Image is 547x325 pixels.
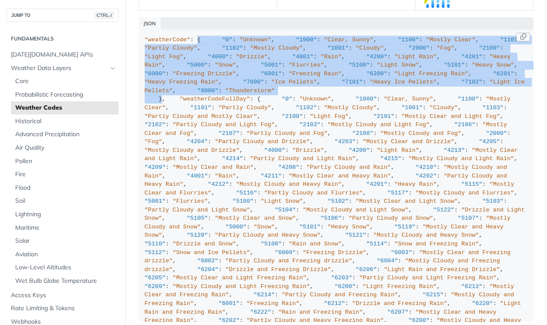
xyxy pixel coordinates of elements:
span: "Light Rain" [395,54,437,60]
a: Core [11,75,119,88]
span: "6209" [145,283,166,290]
span: "6212" [324,300,345,307]
span: "5106" [321,215,342,221]
span: "Drizzle and Freezing Rain" [352,300,448,307]
span: Low-Level Altitudes [15,263,116,272]
span: Air Quality [15,144,116,152]
span: Maritime [15,224,116,232]
span: "Flurries" [172,198,208,204]
span: "5104" [275,207,296,213]
span: "5119" [395,224,416,230]
span: "4200" [366,54,388,60]
span: "Partly Cloudy and Light Snow" [145,207,250,213]
a: Lightning [11,208,119,221]
span: "Freezing Drizzle" [172,70,236,77]
span: "weatherCode" [145,37,190,43]
span: "5105" [187,215,208,221]
span: Wet Bulb Globe Temperature [15,277,116,285]
a: Weather Data LayersHide subpages for Weather Data Layers [7,62,119,75]
a: Rate Limiting & Tokens [7,302,119,315]
span: "4000" [264,147,285,154]
span: "6205" [145,275,166,281]
span: "Mostly Cloudy and Drizzle" [145,147,240,154]
span: "Partly Cloudy and Mostly Clear" [145,113,257,120]
span: Rate Limiting & Tokens [11,304,116,313]
span: "0" [222,37,232,43]
span: "Partly Cloudy and Flurries" [264,190,363,196]
span: CTRL-/ [95,12,114,19]
span: "Mostly Clear and Light Fog" [401,113,500,120]
span: "4202" [415,173,437,179]
span: Solar [15,237,116,245]
span: "1103" [482,104,504,111]
span: "Ice Pellets" [271,79,317,85]
span: "Light Fog" [310,113,348,120]
span: "6203" [331,275,352,281]
a: Maritime [11,221,119,235]
a: Soil [11,194,119,208]
span: "Mostly Clear and Fog" [145,121,511,137]
span: "6200" [366,70,388,77]
span: "4210" [415,164,437,171]
span: Access Keys [11,291,116,300]
span: "6200" [335,283,356,290]
span: "Mostly Cloudy and Fog" [380,130,461,137]
span: "Partly Cloudy and Light Rain" [250,155,356,162]
span: "Mostly Clear and Rain" [172,164,253,171]
span: "Mostly Clear and Light Snow" [356,198,458,204]
a: Solar [11,235,119,248]
span: "Unknown" [299,96,331,102]
span: "6222" [250,309,272,315]
span: "Light Rain and Freezing Drizzle" [384,266,500,273]
span: "Heavy Snow" [328,224,370,230]
span: "7101" [341,79,363,85]
span: "Drizzle and Freezing Drizzle" [225,266,331,273]
span: "5108" [261,241,282,247]
span: "Partly Cloudy and Freezing drizzle" [225,258,352,264]
span: "4204" [187,138,208,145]
span: "4205" [479,138,500,145]
span: Lightning [15,210,116,219]
span: "Mostly Clear and Drizzle" [363,138,454,145]
button: JUMP TOCTRL-/ [7,9,119,22]
span: "6004" [377,258,398,264]
span: "6201" [493,70,514,77]
span: "Mostly Cloudy and Light Fog" [328,121,430,128]
span: "4000" [208,54,229,60]
span: "5102" [328,198,349,204]
span: "Mostly Cloudy and Heavy Snow" [373,232,479,238]
span: "5121" [345,232,366,238]
span: "1101" [500,37,521,43]
span: "6202" [219,317,240,324]
span: "Snow" [254,224,275,230]
span: "5112" [145,249,166,256]
span: "Partly Cloudy" [219,104,272,111]
span: Aviation [15,250,116,259]
span: "5122" [433,207,454,213]
span: "6000" [275,249,296,256]
span: "1000" [356,96,377,102]
span: "4201" [461,54,483,60]
span: "Partly Cloudy and Light Fog" [172,121,275,128]
span: "6001" [261,70,282,77]
span: "Mostly Clear and Heavy Rain" [289,173,391,179]
span: "2000" [486,130,507,137]
span: "6208" [408,317,430,324]
span: "0" [282,96,292,102]
a: Probabilistic Forecasting [11,88,119,101]
button: Hide subpages for Weather Data Layers [109,65,116,72]
span: Flood [15,184,116,192]
span: "Light Rain and Freezing Rain" [145,300,525,315]
span: "4215" [380,155,401,162]
span: "Partly Cloudy and Heavy Freezing Rain" [246,317,384,324]
a: Fire [11,168,119,181]
span: "Thunderstorm" [225,87,275,94]
span: "2107" [219,130,240,137]
span: Core [15,77,116,86]
span: "Flurries" [289,62,324,68]
span: "Light Freezing Rain" [363,283,437,290]
span: "Heavy Snow" [472,62,514,68]
span: [DATE][DOMAIN_NAME] APIs [11,50,116,59]
span: "Clear, Sunny" [324,37,373,43]
span: "Mostly Cloudy and Light Freezing Rain" [172,283,310,290]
